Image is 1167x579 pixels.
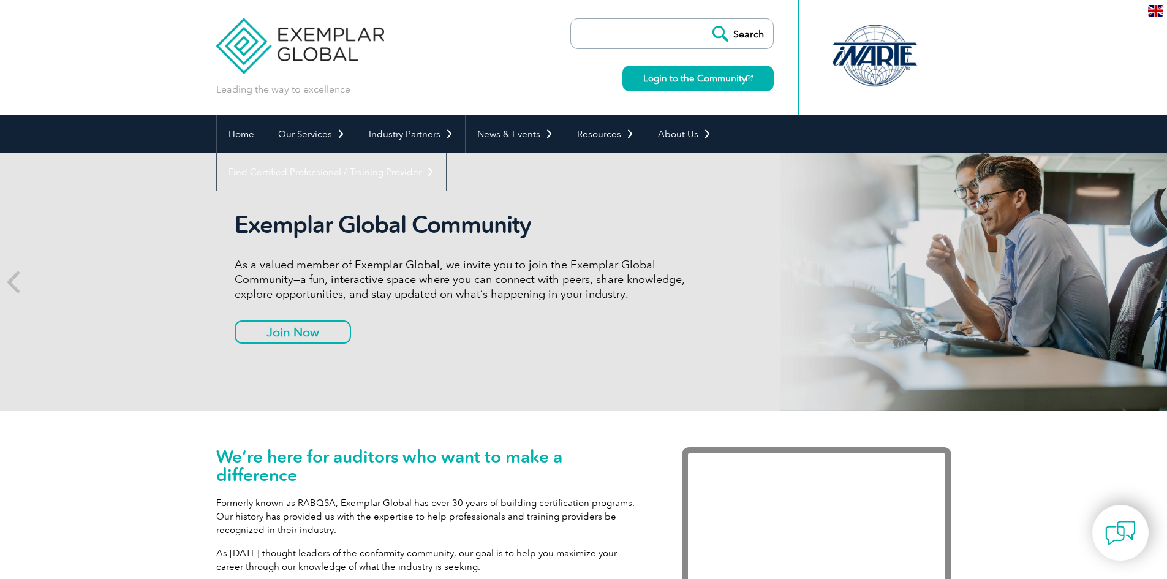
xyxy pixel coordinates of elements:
p: As a valued member of Exemplar Global, we invite you to join the Exemplar Global Community—a fun,... [235,257,694,301]
a: Home [217,115,266,153]
a: Login to the Community [622,66,774,91]
a: Join Now [235,320,351,344]
img: en [1148,5,1163,17]
p: Leading the way to excellence [216,83,350,96]
h1: We’re here for auditors who want to make a difference [216,447,645,484]
h2: Exemplar Global Community [235,211,694,239]
a: Our Services [266,115,357,153]
img: contact-chat.png [1105,518,1136,548]
a: Find Certified Professional / Training Provider [217,153,446,191]
a: Industry Partners [357,115,465,153]
a: About Us [646,115,723,153]
a: News & Events [466,115,565,153]
p: As [DATE] thought leaders of the conformity community, our goal is to help you maximize your care... [216,547,645,573]
img: open_square.png [746,75,753,81]
input: Search [706,19,773,48]
p: Formerly known as RABQSA, Exemplar Global has over 30 years of building certification programs. O... [216,496,645,537]
a: Resources [565,115,646,153]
